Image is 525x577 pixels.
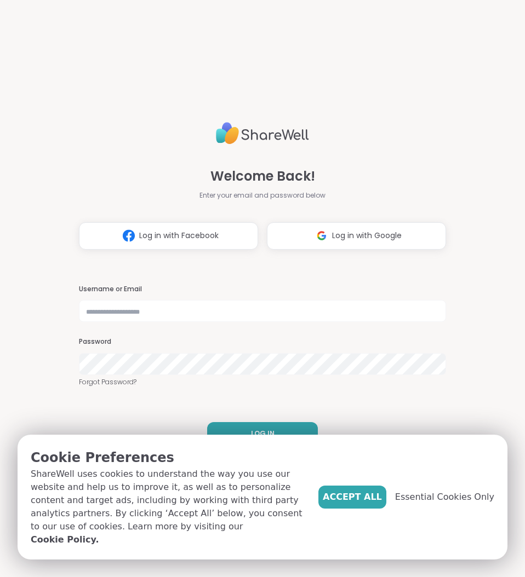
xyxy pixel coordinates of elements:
[216,118,309,149] img: ShareWell Logo
[79,337,447,347] h3: Password
[318,486,386,509] button: Accept All
[79,285,447,294] h3: Username or Email
[31,533,99,546] a: Cookie Policy.
[323,491,382,504] span: Accept All
[311,226,332,246] img: ShareWell Logomark
[139,230,219,241] span: Log in with Facebook
[31,468,310,546] p: ShareWell uses cookies to understand the way you use our website and help us to improve it, as we...
[251,429,275,438] span: LOG IN
[79,377,447,387] a: Forgot Password?
[199,191,326,200] span: Enter your email and password below
[267,222,446,250] button: Log in with Google
[79,222,258,250] button: Log in with Facebook
[118,226,139,246] img: ShareWell Logomark
[31,448,310,468] p: Cookie Preferences
[210,166,315,186] span: Welcome Back!
[332,230,402,241] span: Log in with Google
[207,422,318,445] button: LOG IN
[395,491,494,504] span: Essential Cookies Only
